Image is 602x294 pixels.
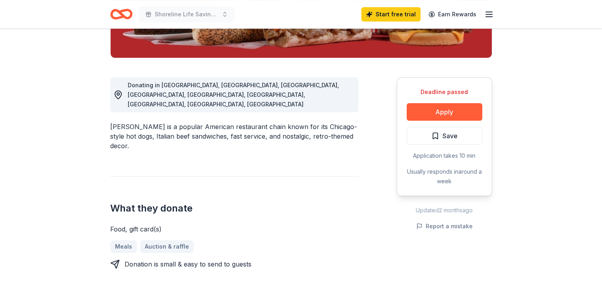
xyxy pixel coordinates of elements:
[110,5,132,24] a: Home
[407,103,482,121] button: Apply
[424,7,481,22] a: Earn Rewards
[110,224,358,234] div: Food, gift card(s)
[125,259,251,269] div: Donation is small & easy to send to guests
[442,131,458,141] span: Save
[139,6,234,22] button: Shoreline Life Saving Cruise
[416,221,473,231] button: Report a mistake
[128,82,339,108] span: Donating in [GEOGRAPHIC_DATA], [GEOGRAPHIC_DATA], [GEOGRAPHIC_DATA], [GEOGRAPHIC_DATA], [GEOGRAPH...
[407,87,482,97] div: Deadline passed
[397,206,492,215] div: Updated 2 months ago
[110,240,137,253] a: Meals
[407,167,482,186] div: Usually responds in around a week
[110,202,358,215] h2: What they donate
[407,151,482,161] div: Application takes 10 min
[110,122,358,151] div: [PERSON_NAME] is a popular American restaurant chain known for its Chicago-style hot dogs, Italia...
[155,10,218,19] span: Shoreline Life Saving Cruise
[407,127,482,145] button: Save
[140,240,194,253] a: Auction & raffle
[361,7,421,22] a: Start free trial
